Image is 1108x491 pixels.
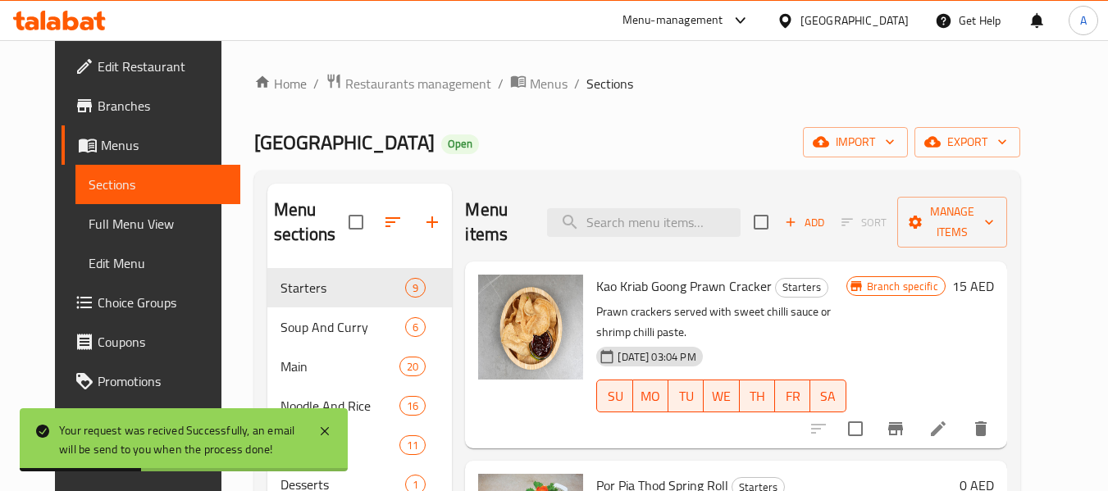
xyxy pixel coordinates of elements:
[961,409,1001,448] button: delete
[345,74,491,93] span: Restaurants management
[89,253,227,273] span: Edit Menu
[800,11,909,30] div: [GEOGRAPHIC_DATA]
[62,361,240,401] a: Promotions
[400,398,425,414] span: 16
[465,198,527,247] h2: Menu items
[740,380,775,412] button: TH
[399,396,426,416] div: items
[910,202,994,243] span: Manage items
[313,74,319,93] li: /
[280,278,405,298] span: Starters
[326,73,491,94] a: Restaurants management
[267,386,452,425] div: Noodle And Rice16
[441,137,479,151] span: Open
[810,380,846,412] button: SA
[75,204,240,243] a: Full Menu View
[373,202,413,242] span: Sort sections
[704,380,739,412] button: WE
[928,419,948,439] a: Edit menu item
[62,47,240,86] a: Edit Restaurant
[775,278,828,298] div: Starters
[62,125,240,165] a: Menus
[98,332,227,352] span: Coupons
[267,307,452,347] div: Soup And Curry6
[59,421,302,458] div: Your request was recived Successfully, an email will be send to you when the process done!
[744,205,778,239] span: Select section
[98,293,227,312] span: Choice Groups
[914,127,1020,157] button: export
[101,135,227,155] span: Menus
[574,74,580,93] li: /
[831,210,897,235] span: Select section first
[98,57,227,76] span: Edit Restaurant
[668,380,704,412] button: TU
[413,202,452,242] button: Add section
[267,425,452,465] div: Salad11
[778,210,831,235] button: Add
[62,401,240,440] a: Menu disclaimer
[782,213,827,232] span: Add
[400,359,425,375] span: 20
[399,435,426,455] div: items
[267,347,452,386] div: Main20
[478,275,583,380] img: Kao Kriab Goong Prawn Cracker
[62,283,240,322] a: Choice Groups
[267,268,452,307] div: Starters9
[803,127,908,157] button: import
[776,278,828,297] span: Starters
[928,132,1007,152] span: export
[596,380,632,412] button: SU
[405,278,426,298] div: items
[89,214,227,234] span: Full Menu View
[254,124,435,161] span: [GEOGRAPHIC_DATA]
[98,371,227,391] span: Promotions
[254,73,1020,94] nav: breadcrumb
[640,384,662,408] span: MO
[406,280,425,296] span: 9
[339,205,373,239] span: Select all sections
[274,198,349,247] h2: Menu sections
[876,409,915,448] button: Branch-specific-item
[400,438,425,453] span: 11
[530,74,568,93] span: Menus
[498,74,504,93] li: /
[510,73,568,94] a: Menus
[280,396,399,416] span: Noodle And Rice
[586,74,633,93] span: Sections
[633,380,668,412] button: MO
[89,175,227,194] span: Sections
[897,197,1007,248] button: Manage items
[746,384,768,408] span: TH
[280,357,399,376] span: Main
[399,357,426,376] div: items
[860,279,945,294] span: Branch specific
[675,384,697,408] span: TU
[622,11,723,30] div: Menu-management
[838,411,873,446] span: Select to update
[98,96,227,116] span: Branches
[710,384,732,408] span: WE
[782,384,804,408] span: FR
[406,320,425,335] span: 6
[441,134,479,154] div: Open
[405,317,426,337] div: items
[775,380,810,412] button: FR
[1080,11,1087,30] span: A
[596,302,846,343] p: Prawn crackers served with sweet chilli sauce or shrimp chilli paste.
[75,165,240,204] a: Sections
[62,86,240,125] a: Branches
[547,208,741,237] input: search
[75,243,240,283] a: Edit Menu
[611,349,702,365] span: [DATE] 03:04 PM
[254,74,307,93] a: Home
[280,317,405,337] span: Soup And Curry
[604,384,626,408] span: SU
[62,322,240,361] a: Coupons
[817,384,839,408] span: SA
[952,275,994,298] h6: 15 AED
[778,210,831,235] span: Add item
